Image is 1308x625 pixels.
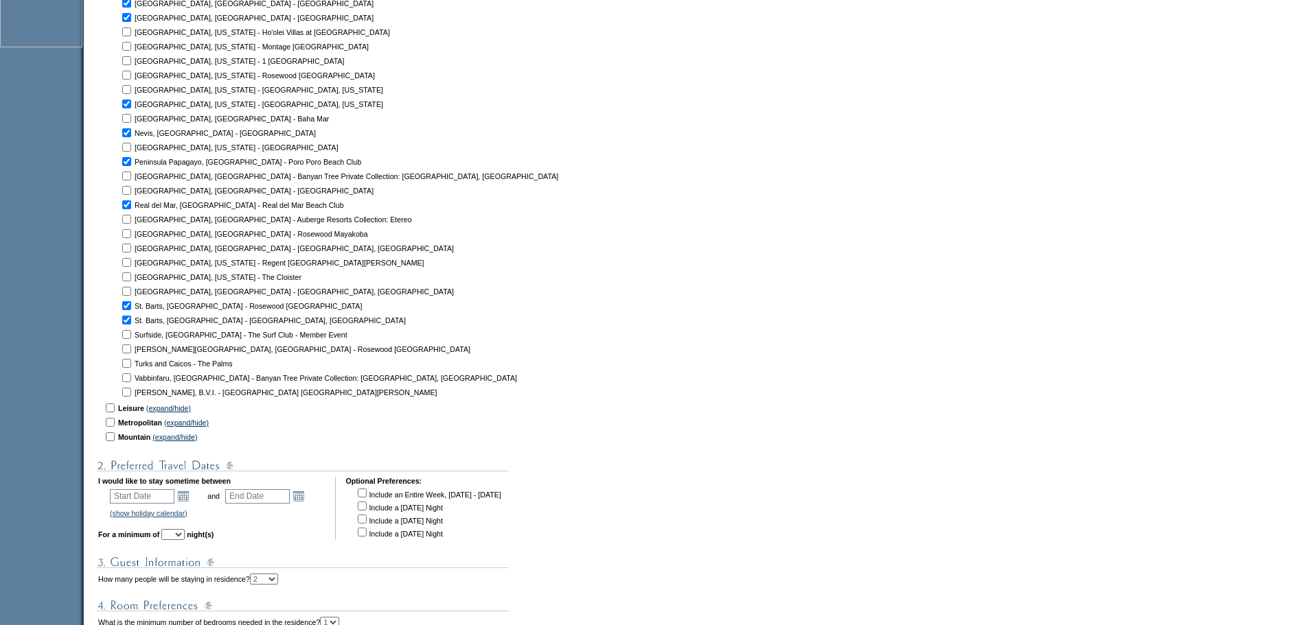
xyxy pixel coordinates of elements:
td: Surfside, [GEOGRAPHIC_DATA] - The Surf Club - Member Event [135,328,558,341]
td: Turks and Caicos - The Palms [135,357,558,370]
td: [GEOGRAPHIC_DATA], [US_STATE] - [GEOGRAPHIC_DATA], [US_STATE] [135,97,558,110]
td: [PERSON_NAME], B.V.I. - [GEOGRAPHIC_DATA] [GEOGRAPHIC_DATA][PERSON_NAME] [135,386,558,399]
td: [GEOGRAPHIC_DATA], [US_STATE] - The Cloister [135,270,558,283]
a: (expand/hide) [152,433,197,441]
b: night(s) [187,530,214,539]
td: and [205,486,222,506]
td: [GEOGRAPHIC_DATA], [GEOGRAPHIC_DATA] - [GEOGRAPHIC_DATA] [135,11,558,24]
td: Peninsula Papagayo, [GEOGRAPHIC_DATA] - Poro Poro Beach Club [135,155,558,168]
a: (expand/hide) [164,418,209,427]
td: [GEOGRAPHIC_DATA], [GEOGRAPHIC_DATA] - [GEOGRAPHIC_DATA] [135,184,558,197]
td: St. Barts, [GEOGRAPHIC_DATA] - [GEOGRAPHIC_DATA], [GEOGRAPHIC_DATA] [135,314,558,327]
a: Open the calendar popup. [176,488,191,504]
a: Open the calendar popup. [291,488,306,504]
td: St. Barts, [GEOGRAPHIC_DATA] - Rosewood [GEOGRAPHIC_DATA] [135,299,558,312]
a: (show holiday calendar) [110,509,187,517]
td: [GEOGRAPHIC_DATA], [GEOGRAPHIC_DATA] - Rosewood Mayakoba [135,227,558,240]
td: [GEOGRAPHIC_DATA], [US_STATE] - [GEOGRAPHIC_DATA] [135,141,558,154]
td: [GEOGRAPHIC_DATA], [US_STATE] - Rosewood [GEOGRAPHIC_DATA] [135,69,558,82]
td: [GEOGRAPHIC_DATA], [GEOGRAPHIC_DATA] - [GEOGRAPHIC_DATA], [GEOGRAPHIC_DATA] [135,241,558,255]
b: I would like to stay sometime between [98,477,231,485]
td: Real del Mar, [GEOGRAPHIC_DATA] - Real del Mar Beach Club [135,198,558,211]
b: For a minimum of [98,530,159,539]
td: [GEOGRAPHIC_DATA], [GEOGRAPHIC_DATA] - Auberge Resorts Collection: Etereo [135,213,558,226]
b: Metropolitan [118,418,162,427]
td: Nevis, [GEOGRAPHIC_DATA] - [GEOGRAPHIC_DATA] [135,126,558,139]
td: Vabbinfaru, [GEOGRAPHIC_DATA] - Banyan Tree Private Collection: [GEOGRAPHIC_DATA], [GEOGRAPHIC_DATA] [135,371,558,384]
td: [GEOGRAPHIC_DATA], [US_STATE] - 1 [GEOGRAPHIC_DATA] [135,54,558,67]
input: Date format: M/D/Y. Shortcut keys: [T] for Today. [UP] or [.] for Next Day. [DOWN] or [,] for Pre... [110,489,174,504]
td: [GEOGRAPHIC_DATA], [US_STATE] - [GEOGRAPHIC_DATA], [US_STATE] [135,83,558,96]
td: [GEOGRAPHIC_DATA], [GEOGRAPHIC_DATA] - Banyan Tree Private Collection: [GEOGRAPHIC_DATA], [GEOGRA... [135,169,558,182]
td: [GEOGRAPHIC_DATA], [GEOGRAPHIC_DATA] - [GEOGRAPHIC_DATA], [GEOGRAPHIC_DATA] [135,285,558,298]
a: (expand/hide) [146,404,191,412]
b: Mountain [118,433,150,441]
td: [GEOGRAPHIC_DATA], [US_STATE] - Montage [GEOGRAPHIC_DATA] [135,40,558,53]
td: How many people will be staying in residence? [98,574,278,585]
td: [GEOGRAPHIC_DATA], [GEOGRAPHIC_DATA] - Baha Mar [135,112,558,125]
b: Optional Preferences: [345,477,422,485]
td: [GEOGRAPHIC_DATA], [US_STATE] - Ho'olei Villas at [GEOGRAPHIC_DATA] [135,25,558,38]
input: Date format: M/D/Y. Shortcut keys: [T] for Today. [UP] or [.] for Next Day. [DOWN] or [,] for Pre... [225,489,290,504]
td: [GEOGRAPHIC_DATA], [US_STATE] - Regent [GEOGRAPHIC_DATA][PERSON_NAME] [135,256,558,269]
b: Leisure [118,404,144,412]
td: Include an Entire Week, [DATE] - [DATE] Include a [DATE] Night Include a [DATE] Night Include a [... [355,486,501,539]
td: [PERSON_NAME][GEOGRAPHIC_DATA], [GEOGRAPHIC_DATA] - Rosewood [GEOGRAPHIC_DATA] [135,342,558,355]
